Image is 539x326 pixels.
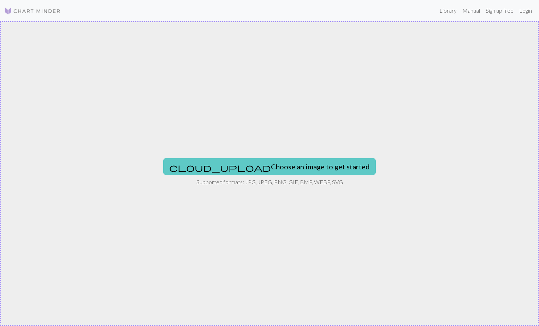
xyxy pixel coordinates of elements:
[4,7,61,15] img: Logo
[483,4,516,18] a: Sign up free
[163,158,376,175] button: Choose an image to get started
[169,163,271,173] span: cloud_upload
[437,4,460,18] a: Library
[196,178,343,186] p: Supported formats: JPG, JPEG, PNG, GIF, BMP, WEBP, SVG
[516,4,535,18] a: Login
[460,4,483,18] a: Manual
